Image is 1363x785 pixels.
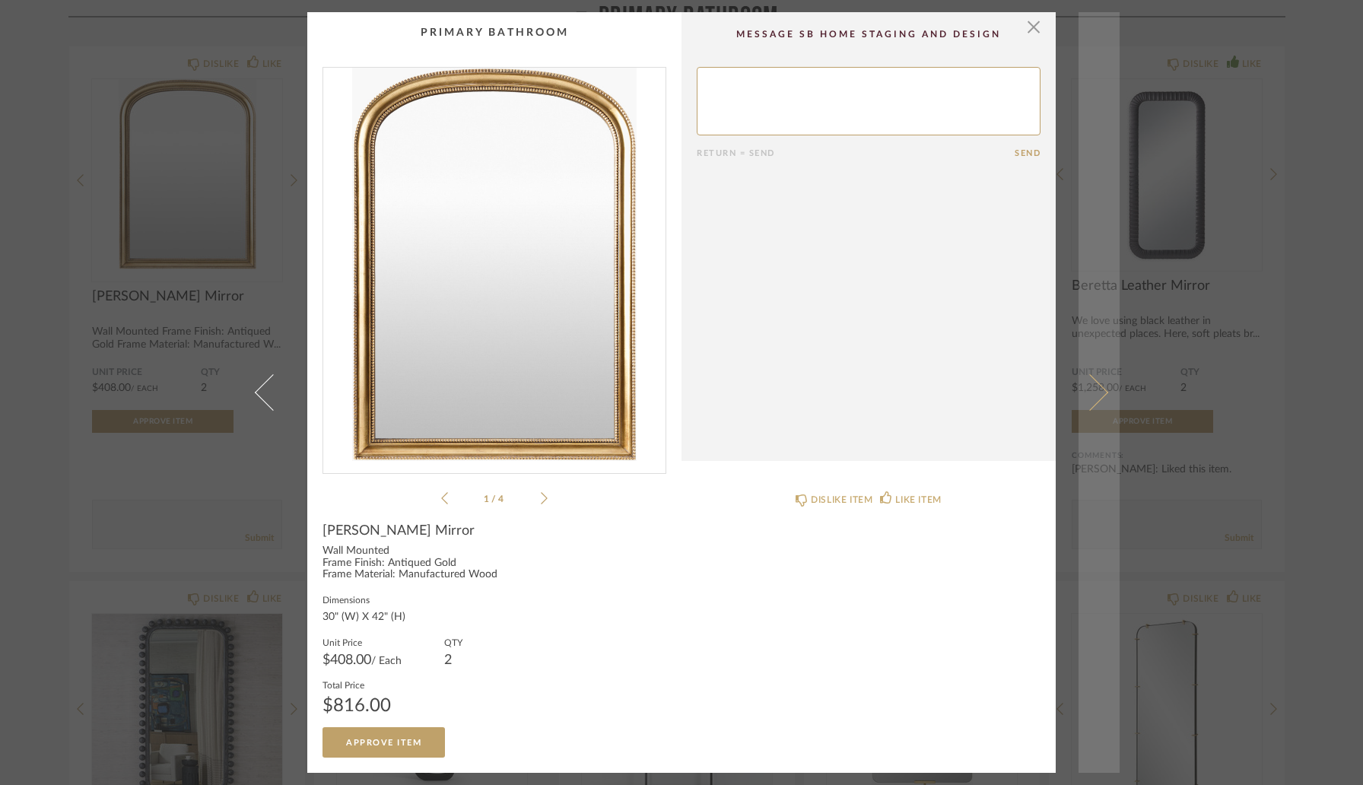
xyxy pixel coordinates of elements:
span: / Each [371,656,402,666]
button: Approve Item [322,727,445,758]
div: LIKE ITEM [895,492,941,507]
span: Approve Item [346,739,421,747]
span: $408.00 [322,653,371,667]
span: 1 [484,494,491,504]
button: Close [1018,12,1049,43]
span: 4 [498,494,506,504]
div: $816.00 [322,697,391,715]
label: Dimensions [322,593,405,605]
div: Wall Mounted Frame Finish: Antiqued Gold Frame Material: Manufactured Wood [322,545,666,582]
label: Total Price [322,679,391,691]
div: DISLIKE ITEM [811,492,872,507]
div: Return = Send [697,148,1015,158]
button: Send [1015,148,1041,158]
div: 0 [323,68,666,461]
img: d5d14cb7-df53-4283-9c1e-574ddb5ba49d_1000x1000.jpg [323,68,666,461]
label: QTY [444,636,462,648]
span: / [491,494,498,504]
div: 30" (W) X 42" (H) [322,612,405,624]
label: Unit Price [322,636,402,648]
span: [PERSON_NAME] Mirror [322,523,475,539]
div: 2 [444,654,462,666]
